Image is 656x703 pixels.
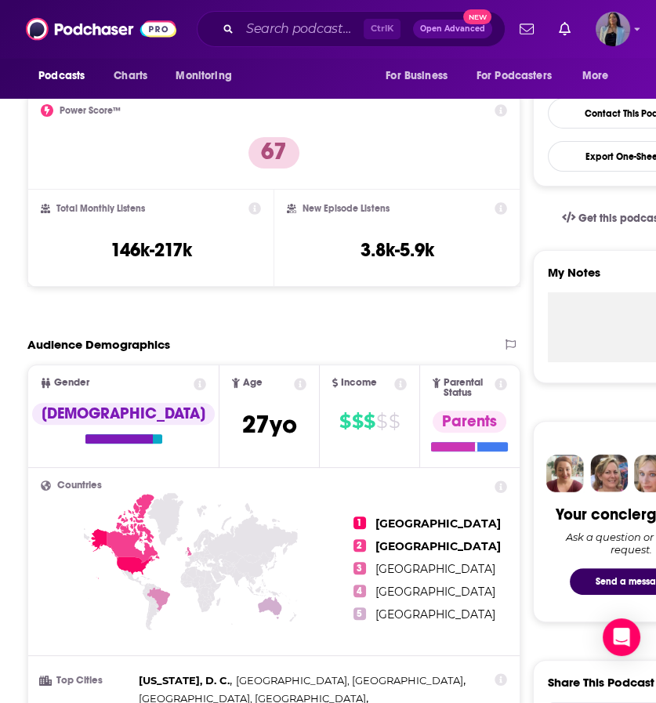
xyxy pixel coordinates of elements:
span: , [236,672,466,690]
span: 3 [353,562,366,574]
h3: 3.8k-5.9k [361,238,434,262]
span: 4 [353,585,366,597]
span: Ctrl K [364,19,400,39]
p: 67 [248,137,299,169]
a: Show notifications dropdown [553,16,577,42]
button: open menu [571,61,629,91]
div: Search podcasts, credits, & more... [197,11,506,47]
span: Parental Status [444,378,492,398]
span: [GEOGRAPHIC_DATA] [375,539,501,553]
h2: Audience Demographics [27,337,170,352]
input: Search podcasts, credits, & more... [240,16,364,42]
span: For Business [386,65,448,87]
span: [GEOGRAPHIC_DATA], [GEOGRAPHIC_DATA] [236,674,463,687]
span: $ [389,409,400,434]
h2: New Episode Listens [303,203,389,214]
button: open menu [375,61,467,91]
span: Podcasts [38,65,85,87]
span: $ [352,409,363,434]
span: Logged in as maria.pina [596,12,630,46]
span: $ [376,409,387,434]
span: Age [243,378,263,388]
img: Sydney Profile [546,455,584,492]
a: Show notifications dropdown [513,16,540,42]
span: Charts [114,65,147,87]
span: More [582,65,609,87]
div: Open Intercom Messenger [603,618,640,656]
h3: Top Cities [41,676,132,686]
span: $ [339,409,350,434]
h3: 146k-217k [111,238,192,262]
span: [GEOGRAPHIC_DATA] [375,585,495,599]
h2: Power Score™ [60,105,121,116]
span: $ [364,409,375,434]
h3: Share This Podcast [548,675,654,690]
button: Open AdvancedNew [413,20,492,38]
span: [GEOGRAPHIC_DATA] [375,516,501,531]
span: New [463,9,491,24]
img: Podchaser - Follow, Share and Rate Podcasts [26,14,176,44]
span: Income [341,378,377,388]
span: [US_STATE], D. C. [139,674,230,687]
div: [DEMOGRAPHIC_DATA] [32,403,215,425]
div: Parents [433,411,506,433]
span: Countries [57,480,102,491]
span: 27 yo [242,409,297,440]
span: [GEOGRAPHIC_DATA] [375,562,495,576]
span: [GEOGRAPHIC_DATA] [375,607,495,621]
button: open menu [27,61,105,91]
span: Open Advanced [420,25,485,33]
span: For Podcasters [477,65,552,87]
span: 1 [353,516,366,529]
span: Gender [54,378,89,388]
img: Barbara Profile [590,455,628,492]
button: open menu [466,61,574,91]
span: Monitoring [176,65,231,87]
span: , [139,672,232,690]
button: Show profile menu [596,12,630,46]
span: 5 [353,607,366,620]
h2: Total Monthly Listens [56,203,145,214]
img: User Profile [596,12,630,46]
a: Charts [103,61,157,91]
button: open menu [165,61,252,91]
span: 2 [353,539,366,552]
